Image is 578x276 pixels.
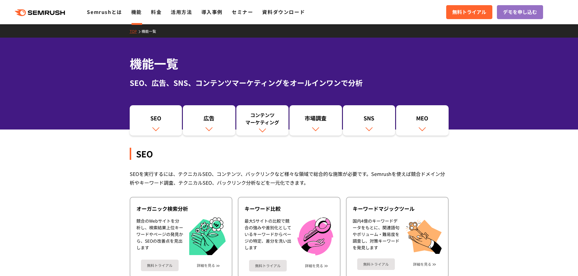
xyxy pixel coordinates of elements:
[292,114,339,125] div: 市場調査
[141,260,179,271] a: 無料トライアル
[131,8,142,15] a: 機能
[413,262,431,266] a: 詳細を見る
[297,217,333,255] img: キーワード比較
[130,55,449,72] h1: 機能一覧
[399,114,446,125] div: MEO
[136,217,183,255] div: 競合のWebサイトを分析し、検索結果上位キーワードやページの発見から、SEOの改善点を見出します
[87,8,122,15] a: Semrushとは
[130,77,449,88] div: SEO、広告、SNS、コンテンツマーケティングをオールインワンで分析
[353,205,442,212] div: キーワードマジックツール
[151,8,162,15] a: 料金
[183,105,235,136] a: 広告
[343,105,395,136] a: SNS
[236,105,289,136] a: コンテンツマーケティング
[136,205,226,212] div: オーガニック検索分析
[171,8,192,15] a: 活用方法
[142,29,161,34] a: 機能一覧
[133,114,179,125] div: SEO
[262,8,305,15] a: 資料ダウンロード
[245,217,291,255] div: 最大5サイトの比較で競合の強みや差別化としているキーワードからページの特定、差分を洗い出します
[197,263,215,268] a: 詳細を見る
[305,264,323,268] a: 詳細を見る
[232,8,253,15] a: セミナー
[186,114,232,125] div: 広告
[446,5,492,19] a: 無料トライアル
[239,111,286,126] div: コンテンツ マーケティング
[249,260,287,271] a: 無料トライアル
[130,105,182,136] a: SEO
[130,148,449,160] div: SEO
[353,217,399,254] div: 国内4億のキーワードデータをもとに、関連語句やボリューム・難易度を調査し、対策キーワードを発見します
[289,105,342,136] a: 市場調査
[189,217,226,255] img: オーガニック検索分析
[452,8,486,16] span: 無料トライアル
[130,29,142,34] a: TOP
[405,217,442,254] img: キーワードマジックツール
[346,114,392,125] div: SNS
[503,8,537,16] span: デモを申し込む
[245,205,334,212] div: キーワード比較
[357,258,395,270] a: 無料トライアル
[497,5,543,19] a: デモを申し込む
[396,105,449,136] a: MEO
[130,170,449,187] div: SEOを実行するには、テクニカルSEO、コンテンツ、バックリンクなど様々な領域で総合的な施策が必要です。Semrushを使えば競合ドメイン分析やキーワード調査、テクニカルSEO、バックリンク分析...
[201,8,223,15] a: 導入事例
